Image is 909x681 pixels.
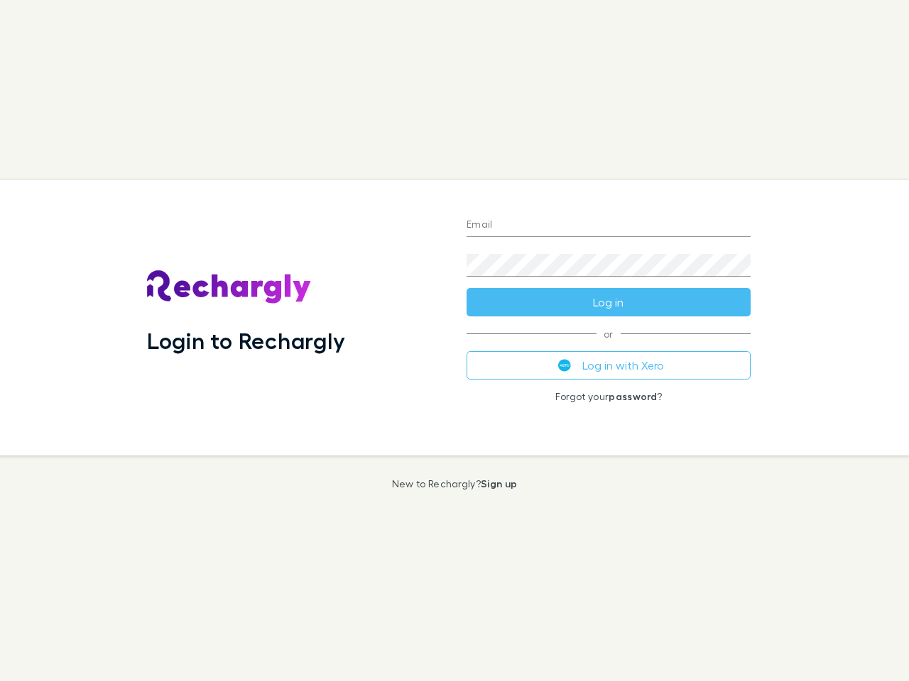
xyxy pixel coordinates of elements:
button: Log in [467,288,751,316]
button: Log in with Xero [467,351,751,380]
h1: Login to Rechargly [147,327,345,354]
a: Sign up [481,477,517,489]
p: Forgot your ? [467,391,751,402]
p: New to Rechargly? [392,478,518,489]
img: Rechargly's Logo [147,270,312,304]
img: Xero's logo [558,359,571,372]
a: password [609,390,657,402]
